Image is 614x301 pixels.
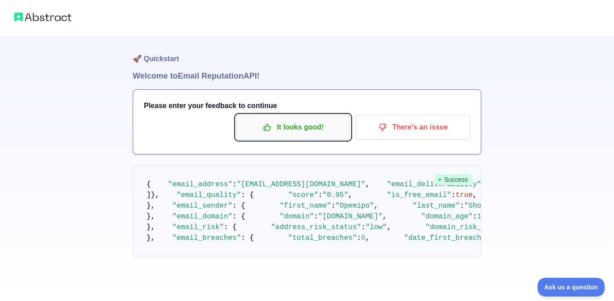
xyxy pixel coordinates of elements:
[241,234,254,242] span: : {
[232,180,237,188] span: :
[425,223,511,231] span: "domain_risk_status"
[387,223,391,231] span: ,
[404,234,494,242] span: "date_first_breached"
[168,180,232,188] span: "email_address"
[271,223,361,231] span: "address_risk_status"
[361,234,366,242] span: 0
[335,202,374,210] span: "Opemipo"
[477,213,498,221] span: 10969
[455,191,472,199] span: true
[323,191,349,199] span: "0.95"
[172,234,241,242] span: "email_breaches"
[14,11,71,23] img: Abstract logo
[464,202,516,210] span: "Shofolahan"
[236,115,350,140] button: It looks good!
[366,234,370,242] span: ,
[172,202,232,210] span: "email_sender"
[288,191,318,199] span: "score"
[473,191,477,199] span: ,
[318,213,383,221] span: "[DOMAIN_NAME]"
[366,223,387,231] span: "low"
[288,234,357,242] span: "total_breaches"
[357,234,361,242] span: :
[172,213,232,221] span: "email_domain"
[224,223,237,231] span: : {
[147,180,151,188] span: {
[473,213,477,221] span: :
[460,202,464,210] span: :
[366,180,370,188] span: ,
[348,191,353,199] span: ,
[538,278,605,297] iframe: Toggle Customer Support
[280,213,314,221] span: "domain"
[237,180,366,188] span: "[EMAIL_ADDRESS][DOMAIN_NAME]"
[331,202,336,210] span: :
[232,213,245,221] span: : {
[177,191,241,199] span: "email_quality"
[434,174,472,185] span: Success
[362,120,463,135] p: There's an issue
[361,223,366,231] span: :
[421,213,473,221] span: "domain_age"
[383,213,387,221] span: ,
[387,180,481,188] span: "email_deliverability"
[451,191,456,199] span: :
[232,202,245,210] span: : {
[172,223,224,231] span: "email_risk"
[318,191,323,199] span: :
[412,202,460,210] span: "last_name"
[374,202,378,210] span: ,
[356,115,470,140] button: There's an issue
[133,70,481,82] h1: Welcome to Email Reputation API!
[314,213,318,221] span: :
[387,191,451,199] span: "is_free_email"
[280,202,331,210] span: "first_name"
[241,191,254,199] span: : {
[133,36,481,70] h1: 🚀 Quickstart
[144,100,470,111] h3: Please enter your feedback to continue
[243,120,344,135] p: It looks good!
